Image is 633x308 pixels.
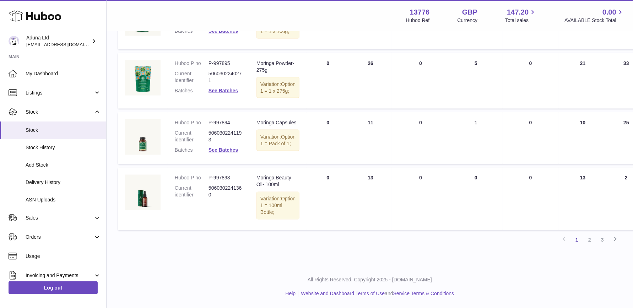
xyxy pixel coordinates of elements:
dd: 5060302241360 [209,185,242,199]
div: Currency [458,17,478,24]
td: 11 [349,112,392,164]
span: Orders [26,234,93,241]
a: 0.00 AVAILABLE Stock Total [564,7,624,24]
strong: GBP [462,7,477,17]
span: Add Stock [26,162,101,168]
td: 0 [307,168,349,230]
strong: 13776 [410,7,430,17]
span: Total sales [505,17,537,24]
td: 13 [559,168,607,230]
td: 0 [307,53,349,109]
dd: 5060302241193 [209,130,242,143]
dd: P-997895 [209,60,242,67]
span: 0 [529,120,532,125]
span: Listings [26,90,93,96]
span: [EMAIL_ADDRESS][DOMAIN_NAME] [26,42,104,47]
span: 147.20 [507,7,529,17]
dt: Batches [175,87,209,94]
td: 0 [449,168,503,230]
dd: P-997893 [209,175,242,182]
td: 0 [392,168,449,230]
td: 5 [449,53,503,109]
td: 26 [349,53,392,109]
dt: Batches [175,147,209,153]
span: Stock [26,109,93,115]
img: product image [125,175,161,210]
a: See Batches [209,28,238,34]
span: Invoicing and Payments [26,272,93,279]
span: Sales [26,215,93,221]
div: Aduna Ltd [26,34,90,48]
td: 0 [307,112,349,164]
img: product image [125,119,161,155]
dt: Huboo P no [175,175,209,182]
div: Variation: [256,77,299,98]
a: Service Terms & Conditions [393,291,454,297]
dt: Current identifier [175,70,209,84]
a: Website and Dashboard Terms of Use [301,291,385,297]
span: Option 1 = 1 x 275g; [260,81,296,94]
div: Moringa Capsules [256,119,299,126]
dt: Current identifier [175,130,209,143]
img: foyin.fagbemi@aduna.com [9,36,19,47]
a: 2 [583,234,596,247]
td: 0 [392,112,449,164]
a: Help [286,291,296,297]
div: Variation: [256,130,299,151]
span: Stock [26,127,101,134]
span: 0 [529,60,532,66]
a: 1 [570,234,583,247]
div: Variation: [256,192,299,220]
a: Log out [9,281,98,294]
span: Option 1 = 1 x 100g; [260,22,296,34]
span: Usage [26,253,101,260]
span: ASN Uploads [26,196,101,203]
dt: Huboo P no [175,60,209,67]
td: 10 [559,112,607,164]
td: 13 [349,168,392,230]
span: Delivery History [26,179,101,186]
p: All Rights Reserved. Copyright 2025 - [DOMAIN_NAME] [112,277,627,283]
td: 21 [559,53,607,109]
div: Moringa Beauty Oil- 100ml [256,175,299,188]
span: 0 [529,175,532,181]
span: Stock History [26,144,101,151]
span: AVAILABLE Stock Total [564,17,624,24]
dd: P-997894 [209,119,242,126]
dd: 5060302240271 [209,70,242,84]
a: 147.20 Total sales [505,7,537,24]
dt: Huboo P no [175,119,209,126]
span: Option 1 = 100ml Bottle; [260,196,296,215]
span: 0.00 [602,7,616,17]
td: 1 [449,112,503,164]
a: See Batches [209,88,238,93]
a: See Batches [209,147,238,153]
a: 3 [596,234,609,247]
span: My Dashboard [26,70,101,77]
div: Huboo Ref [406,17,430,24]
td: 0 [392,53,449,109]
img: product image [125,60,161,96]
dt: Current identifier [175,185,209,199]
li: and [298,291,454,297]
div: Moringa Powder- 275g [256,60,299,74]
